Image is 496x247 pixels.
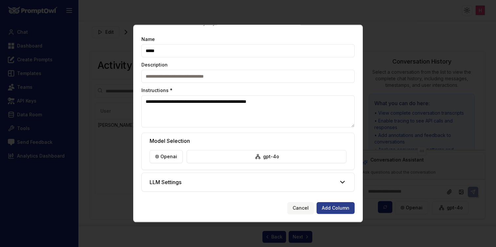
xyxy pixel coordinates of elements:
[141,88,355,93] label: Instructions *
[160,153,177,160] span: openai
[287,202,314,214] button: Cancel
[317,202,355,214] button: Add Column
[150,137,346,145] h5: Model Selection
[141,63,355,67] label: Description
[150,178,181,186] h5: LLM Settings
[150,150,183,163] button: openai
[187,150,346,163] button: gpt-4o
[263,153,279,160] span: gpt-4o
[141,37,355,42] label: Name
